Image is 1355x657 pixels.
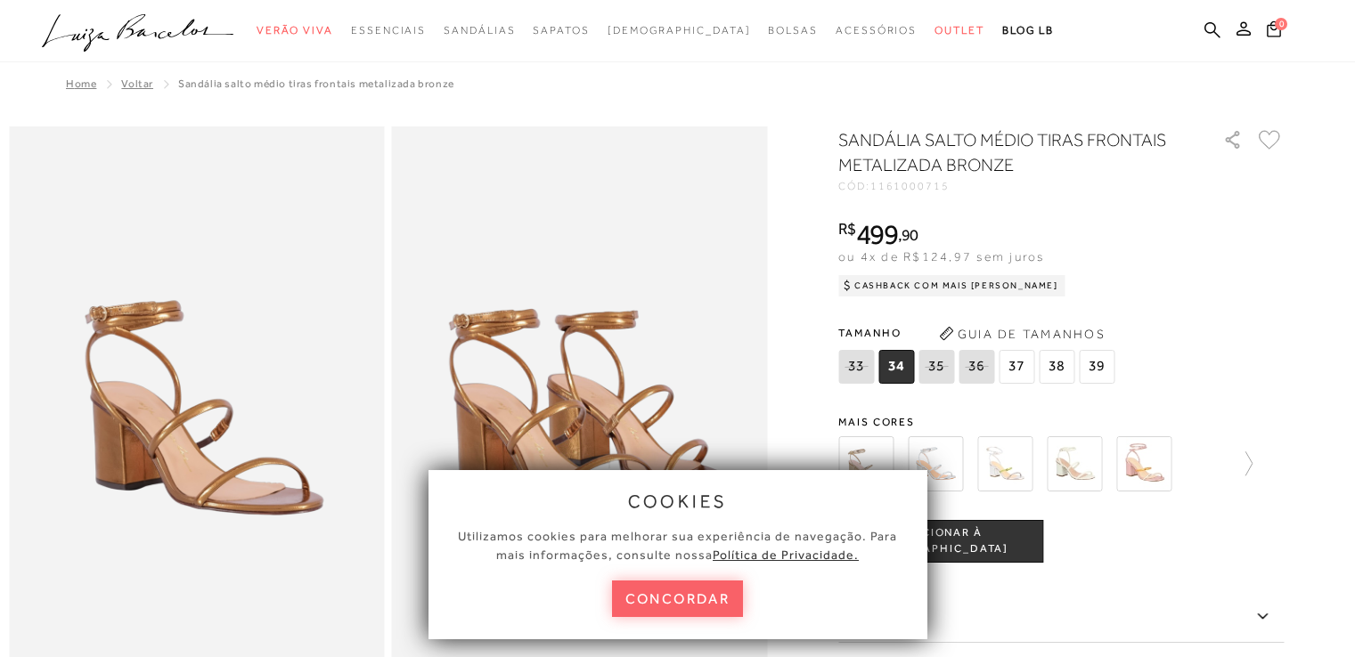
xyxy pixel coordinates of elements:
span: [DEMOGRAPHIC_DATA] [608,24,751,36]
span: Mais cores [838,417,1284,427]
span: 90 [902,225,918,244]
button: concordar [612,580,744,617]
span: 499 [856,218,898,250]
span: Bolsas [768,24,818,36]
span: Sapatos [533,24,589,36]
span: 36 [959,350,994,384]
img: SANDÁLIA DE SALTO MÉDIO EM METALIZADO PRATA MULTICOR [977,436,1033,491]
img: SANDÁLIA DE SALTO MÉDIO EM VERNIZ OFF WHITE [1047,436,1102,491]
div: CÓD: [838,181,1195,191]
button: 0 [1261,20,1286,44]
a: noSubCategoriesText [608,14,751,47]
span: BLOG LB [1002,24,1054,36]
a: Política de Privacidade. [713,547,859,562]
div: Cashback com Mais [PERSON_NAME] [838,275,1065,296]
span: 37 [999,350,1034,384]
span: Sandálias [444,24,515,36]
img: SANDÁLIA DE SALTO BLOCO MÉDIO EM METALIZADO DOURADO DE TIRAS FINAS [838,436,894,491]
a: noSubCategoriesText [768,14,818,47]
i: , [898,227,918,243]
span: 38 [1039,350,1074,384]
span: 34 [878,350,914,384]
span: Acessórios [836,24,917,36]
h1: SANDÁLIA SALTO MÉDIO TIRAS FRONTAIS METALIZADA BRONZE [838,127,1172,177]
a: noSubCategoriesText [257,14,333,47]
img: SANDÁLIA SALTO MÉDIO ROSÉ [1116,436,1171,491]
a: noSubCategoriesText [444,14,515,47]
span: 0 [1275,18,1287,30]
label: Descrição [838,591,1284,643]
a: Voltar [121,77,153,90]
span: Essenciais [351,24,426,36]
span: 33 [838,350,874,384]
span: SANDÁLIA SALTO MÉDIO TIRAS FRONTAIS METALIZADA BRONZE [178,77,454,90]
button: Guia de Tamanhos [933,320,1111,348]
span: ou 4x de R$124,97 sem juros [838,249,1044,264]
img: SANDÁLIA DE SALTO BLOCO MÉDIO EM METALIZADO PRATA DE TIRAS FINAS [908,436,963,491]
span: 35 [918,350,954,384]
span: Utilizamos cookies para melhorar sua experiência de navegação. Para mais informações, consulte nossa [458,529,897,562]
a: BLOG LB [1002,14,1054,47]
span: Tamanho [838,320,1119,346]
a: noSubCategoriesText [935,14,984,47]
span: Outlet [935,24,984,36]
span: Verão Viva [257,24,333,36]
a: noSubCategoriesText [836,14,917,47]
span: 39 [1079,350,1114,384]
a: noSubCategoriesText [351,14,426,47]
span: cookies [628,491,728,511]
span: 1161000715 [870,180,950,192]
a: noSubCategoriesText [533,14,589,47]
i: R$ [838,221,856,237]
a: Home [66,77,96,90]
